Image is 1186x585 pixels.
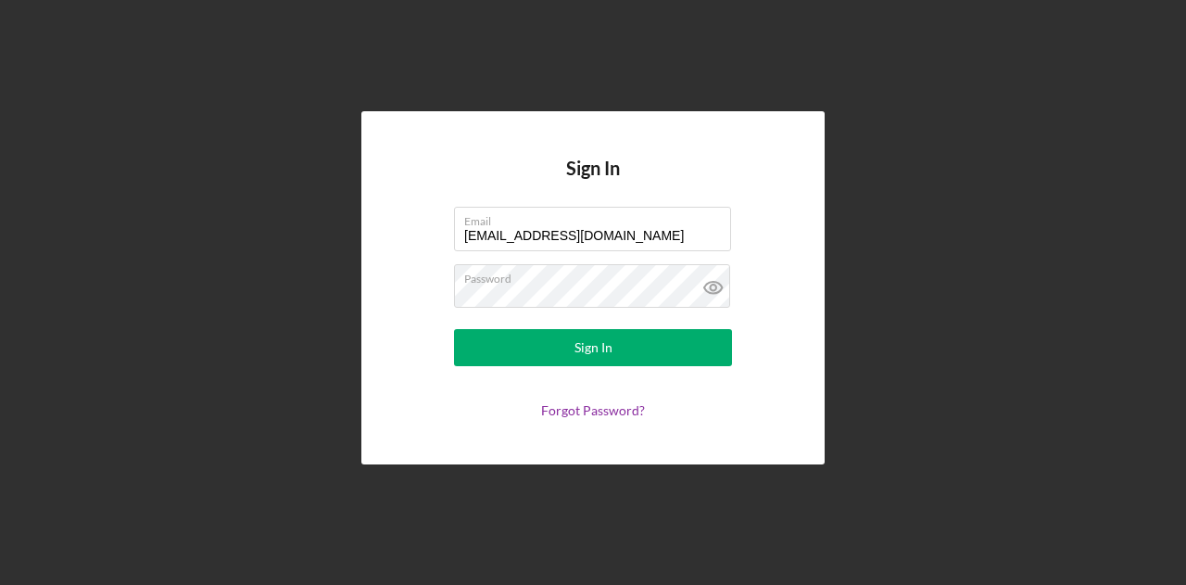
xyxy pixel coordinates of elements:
label: Email [464,208,731,228]
label: Password [464,265,731,286]
div: Sign In [574,329,612,366]
h4: Sign In [566,158,620,207]
a: Forgot Password? [541,402,645,418]
button: Sign In [454,329,732,366]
